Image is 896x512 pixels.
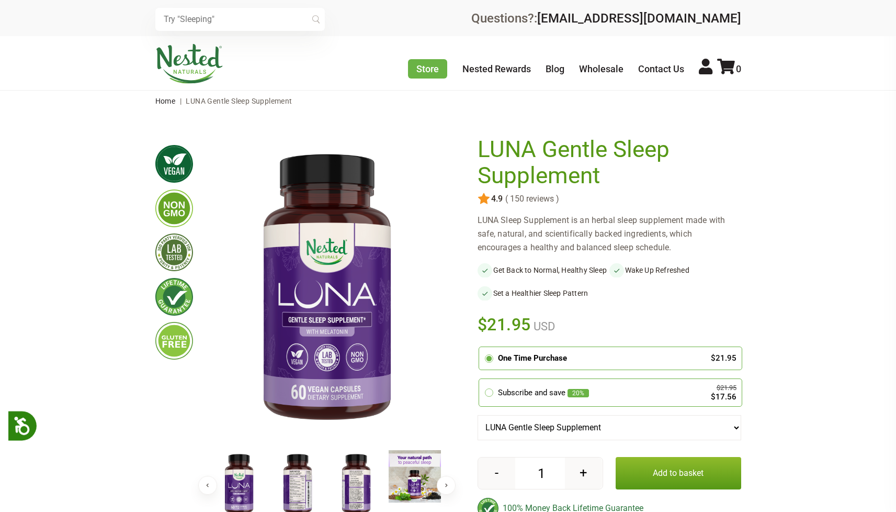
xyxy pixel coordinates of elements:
[478,137,736,188] h1: LUNA Gentle Sleep Supplement
[155,44,223,84] img: Nested Naturals
[503,194,559,204] span: ( 150 reviews )
[210,137,444,441] img: LUNA Gentle Sleep Supplement
[155,233,193,271] img: thirdpartytested
[155,8,325,31] input: Try "Sleeping"
[155,278,193,316] img: lifetimeguarantee
[198,476,217,495] button: Previous
[478,313,531,336] span: $21.95
[155,97,176,105] a: Home
[462,63,531,74] a: Nested Rewards
[579,63,623,74] a: Wholesale
[546,63,564,74] a: Blog
[478,193,490,205] img: star.svg
[717,63,741,74] a: 0
[531,320,555,333] span: USD
[478,214,741,254] div: LUNA Sleep Supplement is an herbal sleep supplement made with safe, natural, and scientifically b...
[490,194,503,204] span: 4.9
[408,59,447,79] a: Store
[186,97,292,105] span: LUNA Gentle Sleep Supplement
[437,476,456,495] button: Next
[736,63,741,74] span: 0
[616,457,741,489] button: Add to basket
[471,12,741,25] div: Questions?:
[537,11,741,26] a: [EMAIL_ADDRESS][DOMAIN_NAME]
[155,145,193,183] img: vegan
[478,458,515,489] button: -
[177,97,184,105] span: |
[389,450,441,503] img: LUNA Gentle Sleep Supplement
[155,91,741,112] nav: breadcrumbs
[638,63,684,74] a: Contact Us
[609,263,741,277] li: Wake Up Refreshed
[478,286,609,300] li: Set a Healthier Sleep Pattern
[155,322,193,360] img: glutenfree
[565,458,602,489] button: +
[478,263,609,277] li: Get Back to Normal, Healthy Sleep
[155,190,193,227] img: gmofree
